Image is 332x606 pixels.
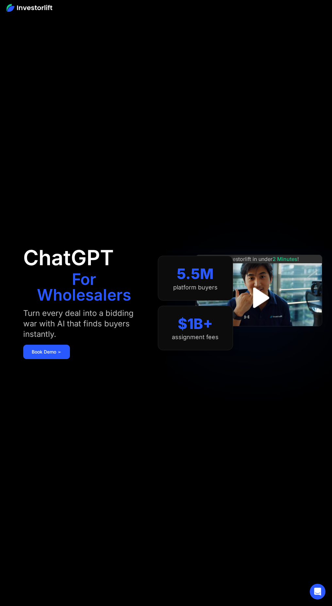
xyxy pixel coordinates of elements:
div: 5.5M [177,265,214,283]
div: platform buyers [173,284,218,291]
iframe: Customer reviews powered by Trustpilot [210,330,308,338]
div: Open Intercom Messenger [310,584,325,599]
div: $1B+ [178,315,213,333]
div: assignment fees [172,334,219,341]
h1: ChatGPT [23,247,114,268]
h1: For Wholesalers [23,271,144,303]
a: open lightbox [244,283,273,312]
a: Book Demo ➢ [23,345,70,359]
div: Investorlift in under ! [225,255,299,263]
span: 2 Minutes [273,256,297,262]
div: Turn every deal into a bidding war with AI that finds buyers instantly. [23,308,144,339]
